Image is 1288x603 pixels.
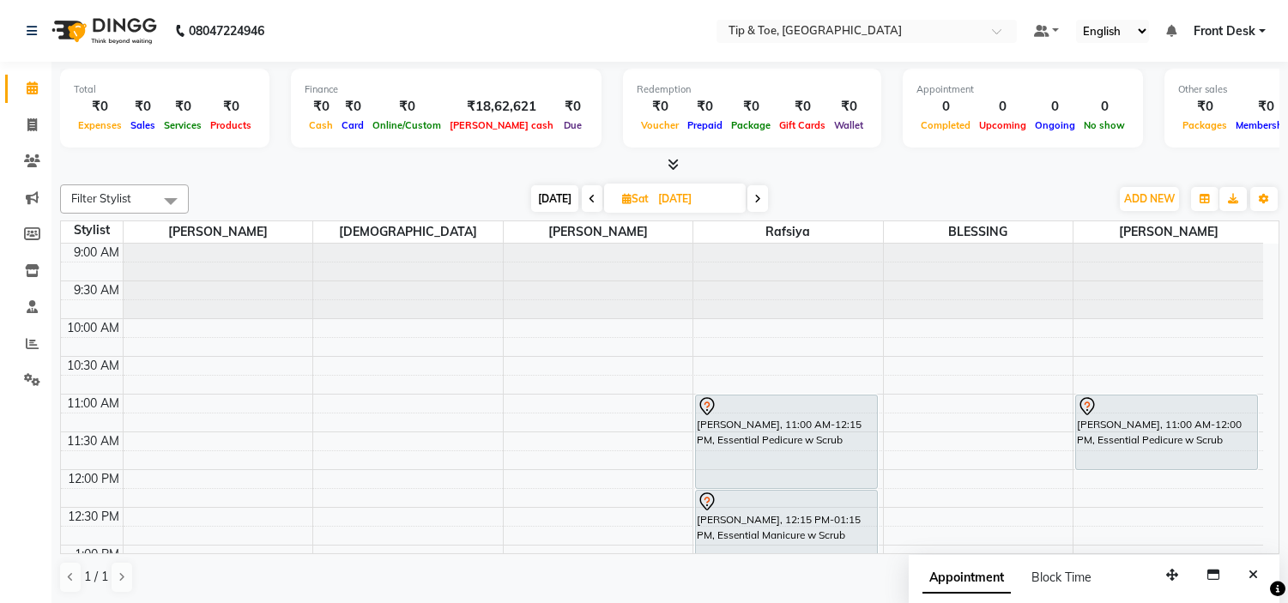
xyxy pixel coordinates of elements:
span: Packages [1178,119,1231,131]
span: [PERSON_NAME] [124,221,313,243]
button: Close [1241,562,1266,588]
div: Appointment [916,82,1129,97]
span: ADD NEW [1124,192,1175,205]
span: Prepaid [683,119,727,131]
span: Upcoming [975,119,1031,131]
div: Stylist [61,221,123,239]
span: Ongoing [1031,119,1079,131]
b: 08047224946 [189,7,264,55]
div: 10:00 AM [63,319,123,337]
div: ₹0 [206,97,256,117]
div: [PERSON_NAME], 12:15 PM-01:15 PM, Essential Manicure w Scrub [696,491,877,564]
div: [PERSON_NAME], 11:00 AM-12:00 PM, Essential Pedicure w Scrub [1076,395,1257,469]
div: ₹0 [368,97,445,117]
span: Appointment [922,563,1011,594]
span: [PERSON_NAME] [504,221,693,243]
div: ₹0 [305,97,337,117]
span: [PERSON_NAME] cash [445,119,558,131]
span: No show [1079,119,1129,131]
span: Online/Custom [368,119,445,131]
div: ₹0 [126,97,160,117]
div: 12:30 PM [64,508,123,526]
span: Sales [126,119,160,131]
div: 0 [916,97,975,117]
span: [PERSON_NAME] [1073,221,1263,243]
div: ₹0 [337,97,368,117]
span: Products [206,119,256,131]
div: ₹0 [637,97,683,117]
span: Rafsiya [693,221,883,243]
div: Total [74,82,256,97]
span: Front Desk [1194,22,1255,40]
span: 1 / 1 [84,568,108,586]
div: 9:30 AM [70,281,123,299]
div: ₹0 [830,97,868,117]
span: Block Time [1031,570,1091,585]
div: 10:30 AM [63,357,123,375]
span: Card [337,119,368,131]
div: 1:00 PM [71,546,123,564]
div: ₹0 [775,97,830,117]
div: ₹0 [727,97,775,117]
span: Wallet [830,119,868,131]
div: [PERSON_NAME], 11:00 AM-12:15 PM, Essential Pedicure w Scrub [696,395,877,488]
span: Filter Stylist [71,191,131,205]
div: Redemption [637,82,868,97]
div: ₹0 [683,97,727,117]
div: 0 [1079,97,1129,117]
div: 11:00 AM [63,395,123,413]
span: Expenses [74,119,126,131]
span: BLESSING [884,221,1073,243]
div: ₹0 [558,97,588,117]
div: Finance [305,82,588,97]
div: ₹0 [1178,97,1231,117]
span: Gift Cards [775,119,830,131]
input: 2025-09-06 [653,186,739,212]
div: 0 [1031,97,1079,117]
button: ADD NEW [1120,187,1179,211]
span: Cash [305,119,337,131]
div: ₹0 [74,97,126,117]
span: [DATE] [531,185,578,212]
span: Voucher [637,119,683,131]
div: 11:30 AM [63,432,123,450]
div: 0 [975,97,1031,117]
div: ₹0 [160,97,206,117]
img: logo [44,7,161,55]
div: 9:00 AM [70,244,123,262]
div: ₹18,62,621 [445,97,558,117]
span: Sat [618,192,653,205]
div: 12:00 PM [64,470,123,488]
span: Completed [916,119,975,131]
span: Due [559,119,586,131]
span: Services [160,119,206,131]
span: [DEMOGRAPHIC_DATA] [313,221,503,243]
span: Package [727,119,775,131]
